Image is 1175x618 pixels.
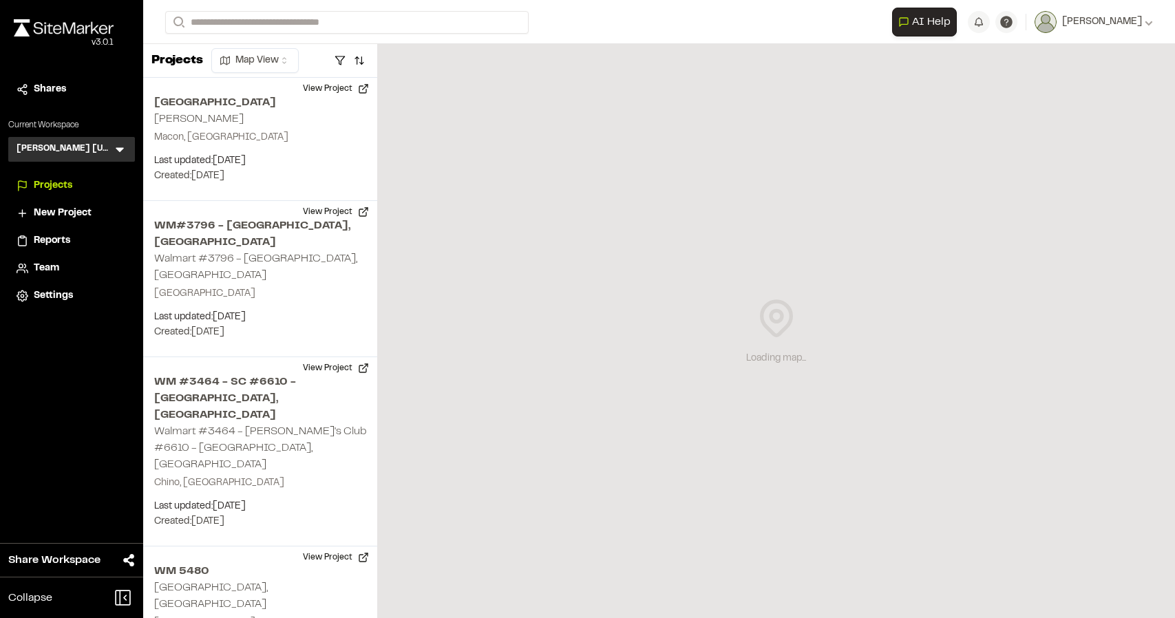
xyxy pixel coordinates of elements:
p: Created: [DATE] [154,325,366,340]
a: New Project [17,206,127,221]
a: Team [17,261,127,276]
button: View Project [295,357,377,379]
h3: [PERSON_NAME] [US_STATE] [17,142,113,156]
div: Oh geez...please don't... [14,36,114,49]
span: Share Workspace [8,552,100,568]
h2: Walmart #3796 - [GEOGRAPHIC_DATA], [GEOGRAPHIC_DATA] [154,254,357,280]
p: Last updated: [DATE] [154,153,366,169]
p: Chino, [GEOGRAPHIC_DATA] [154,476,366,491]
button: View Project [295,546,377,568]
span: Reports [34,233,70,248]
button: View Project [295,201,377,223]
a: Projects [17,178,127,193]
p: Projects [151,52,203,70]
span: AI Help [912,14,951,30]
span: Team [34,261,59,276]
span: Collapse [8,590,52,606]
span: Settings [34,288,73,303]
button: [PERSON_NAME] [1035,11,1153,33]
img: rebrand.png [14,19,114,36]
button: Search [165,11,190,34]
a: Settings [17,288,127,303]
p: Created: [DATE] [154,169,366,184]
span: New Project [34,206,92,221]
h2: WM #3464 - SC #6610 - [GEOGRAPHIC_DATA], [GEOGRAPHIC_DATA] [154,374,366,423]
h2: WM#3796 - [GEOGRAPHIC_DATA], [GEOGRAPHIC_DATA] [154,217,366,251]
p: Macon, [GEOGRAPHIC_DATA] [154,130,366,145]
button: Open AI Assistant [892,8,957,36]
span: Shares [34,82,66,97]
p: Created: [DATE] [154,514,366,529]
div: Open AI Assistant [892,8,962,36]
a: Shares [17,82,127,97]
p: Last updated: [DATE] [154,310,366,325]
div: Loading map... [746,351,806,366]
h2: [GEOGRAPHIC_DATA] [154,94,366,111]
h2: [GEOGRAPHIC_DATA], [GEOGRAPHIC_DATA] [154,583,268,609]
button: View Project [295,78,377,100]
h2: WM 5480 [154,563,366,579]
h2: Walmart #3464 - [PERSON_NAME]'s Club #6610 - [GEOGRAPHIC_DATA], [GEOGRAPHIC_DATA] [154,427,366,469]
p: Last updated: [DATE] [154,499,366,514]
h2: [PERSON_NAME] [154,114,244,124]
p: [GEOGRAPHIC_DATA] [154,286,366,301]
img: User [1035,11,1057,33]
p: Current Workspace [8,119,135,131]
a: Reports [17,233,127,248]
span: [PERSON_NAME] [1062,14,1142,30]
span: Projects [34,178,72,193]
